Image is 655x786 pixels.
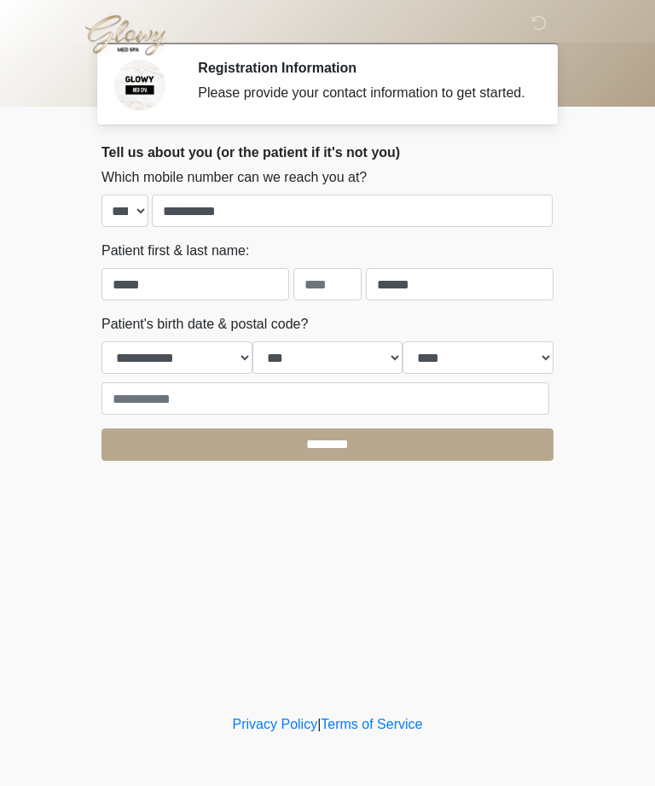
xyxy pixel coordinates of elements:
div: Please provide your contact information to get started. [198,83,528,103]
a: Privacy Policy [233,717,318,731]
a: Terms of Service [321,717,422,731]
img: Agent Avatar [114,60,165,111]
a: | [317,717,321,731]
h2: Tell us about you (or the patient if it's not you) [101,144,554,160]
label: Which mobile number can we reach you at? [101,167,367,188]
label: Patient first & last name: [101,241,249,261]
img: Glowy Med Spa Logo [84,13,167,57]
label: Patient's birth date & postal code? [101,314,308,335]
